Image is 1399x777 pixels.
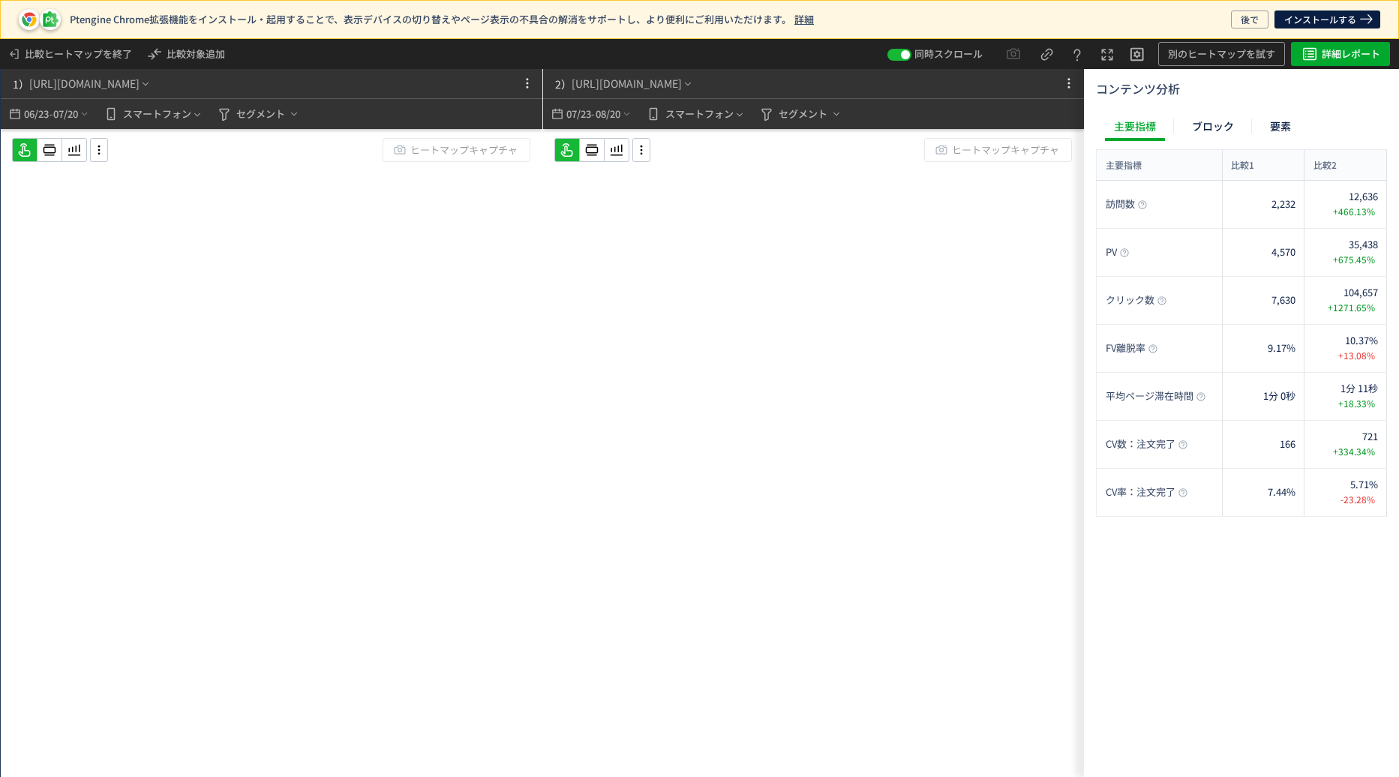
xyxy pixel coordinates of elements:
[1241,10,1259,28] span: 後で
[1322,42,1380,66] span: 詳細レポート
[167,46,225,61] span: 比較対象追加
[1284,10,1356,28] span: インストールする
[549,69,572,99] div: 2）
[665,102,734,126] span: スマートフォン
[1168,42,1275,66] span: 別のヒートマップを試す
[595,99,620,129] span: 08/20
[123,102,191,126] span: スマートフォン
[591,99,595,129] span: -
[209,99,306,129] button: セグメント
[96,99,209,129] button: スマートフォン
[914,42,983,66] h4: 同時スクロール
[543,69,1085,129] div: heatmap-top-bar
[139,39,232,69] button: 比較対象追加
[1274,10,1380,28] a: インストールする
[1,69,542,129] div: heatmap-top-bar
[383,138,530,162] button: ヒートマップキャプチャ
[1231,10,1268,28] button: 後で
[752,99,848,129] button: セグメント
[70,13,1222,25] p: Ptengine Chrome拡張機能をインストール・起用することで、表示デバイスの切り替えやページ表示の不具合の解消をサポートし、より便利にご利用いただけます。
[566,99,591,129] span: 07/23
[410,139,518,161] span: ヒートマップキャプチャ
[1158,42,1285,66] button: 別のヒートマップを試す
[638,99,752,129] button: スマートフォン
[21,11,38,28] img: pt-icon-chrome.svg
[7,69,152,99] div: 1）[URL][DOMAIN_NAME]
[1291,42,1390,66] button: 詳細レポート
[53,99,79,129] span: 07/20
[549,69,694,99] div: 2）[URL][DOMAIN_NAME]
[50,99,53,129] span: -
[572,76,682,91] div: [URL][DOMAIN_NAME]
[779,102,827,126] span: セグメント
[952,139,1059,161] span: ヒートマップキャプチャ
[236,102,285,126] span: セグメント
[7,69,29,99] div: 1）
[25,42,132,66] span: 比較ヒートマップを終了
[42,11,59,28] img: pt-icon-plugin.svg
[29,76,140,91] div: [URL][DOMAIN_NAME]
[23,99,49,129] span: 06/23
[924,138,1072,162] button: ヒートマップキャプチャ
[794,12,814,26] a: 詳細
